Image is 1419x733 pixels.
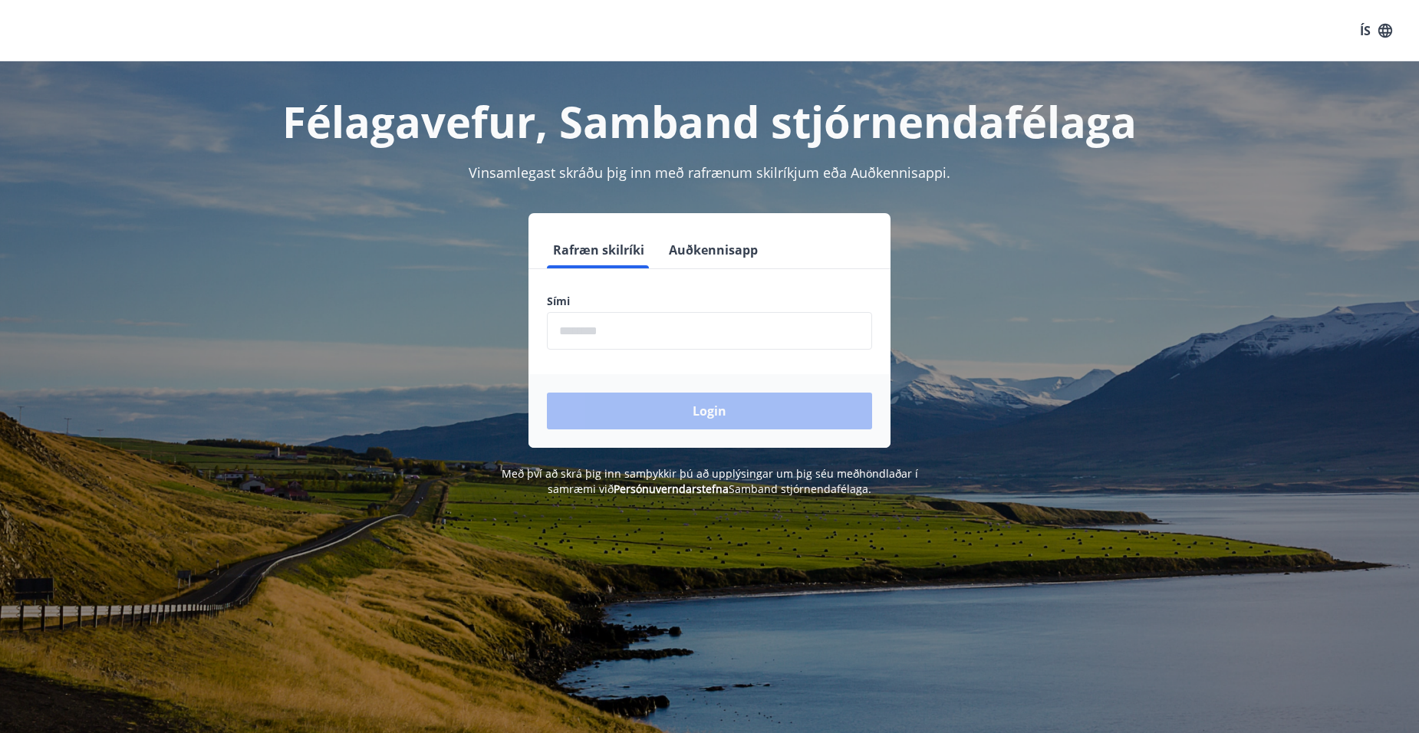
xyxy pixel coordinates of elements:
span: Með því að skrá þig inn samþykkir þú að upplýsingar um þig séu meðhöndlaðar í samræmi við Samband... [502,466,918,496]
button: Auðkennisapp [663,232,764,268]
a: Persónuverndarstefna [614,482,729,496]
span: Vinsamlegast skráðu þig inn með rafrænum skilríkjum eða Auðkennisappi. [469,163,950,182]
button: Rafræn skilríki [547,232,650,268]
h1: Félagavefur, Samband stjórnendafélaga [176,92,1243,150]
label: Sími [547,294,872,309]
button: ÍS [1352,17,1401,44]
